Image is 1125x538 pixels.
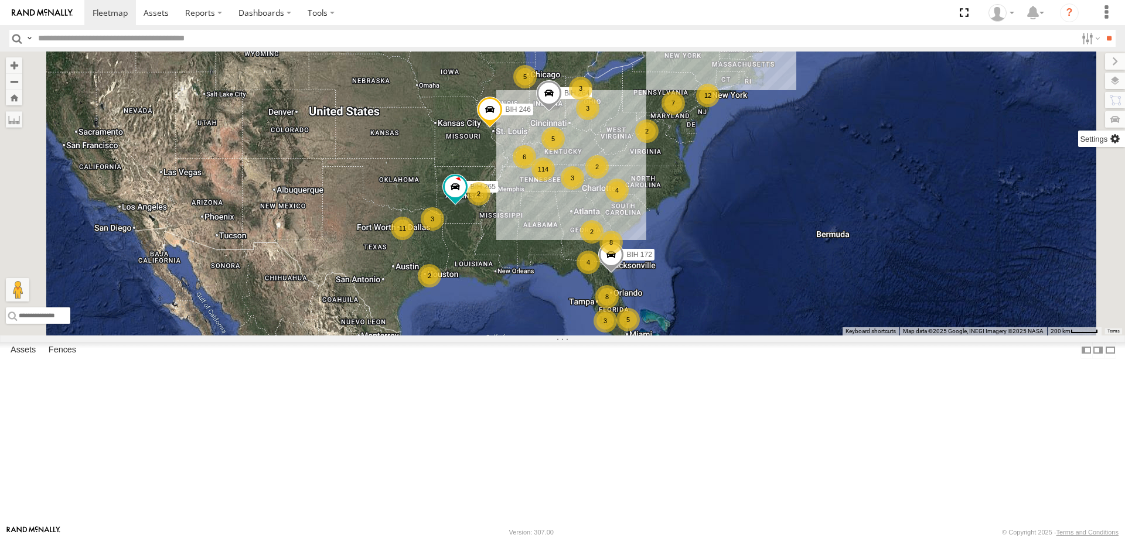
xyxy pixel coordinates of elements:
label: Search Query [25,30,34,47]
div: 3 [421,207,444,231]
div: 8 [599,231,623,254]
a: Visit our Website [6,526,60,538]
a: Terms (opens in new tab) [1107,329,1120,334]
label: Search Filter Options [1077,30,1102,47]
button: Map Scale: 200 km per 43 pixels [1047,327,1102,335]
label: Assets [5,342,42,358]
i: ? [1060,4,1079,22]
div: 2 [585,155,609,179]
label: Map Settings [1078,131,1125,147]
div: 12 [696,84,720,107]
span: BIH 172 [626,251,652,259]
div: 3 [594,309,617,333]
label: Dock Summary Table to the Right [1092,342,1104,359]
label: Measure [6,111,22,128]
div: 11 [391,217,414,240]
div: 3 [569,77,592,100]
div: 114 [531,157,555,181]
div: 4 [605,179,629,202]
div: 2 [467,182,490,205]
button: Zoom in [6,57,22,73]
div: 2 [580,220,604,244]
span: BIH 265 [471,183,496,191]
span: BIH 264 [564,89,589,97]
label: Dock Summary Table to the Left [1080,342,1092,359]
img: rand-logo.svg [12,9,73,17]
button: Drag Pegman onto the map to open Street View [6,278,29,301]
div: Nele . [984,4,1018,22]
button: Zoom out [6,73,22,90]
button: Zoom Home [6,90,22,105]
div: 3 [561,166,584,190]
span: BIH 246 [505,105,530,114]
div: 8 [595,285,619,309]
div: 5 [541,127,565,150]
div: 2 [418,264,441,287]
button: Keyboard shortcuts [846,327,896,335]
div: 6 [513,145,536,169]
div: 3 [576,97,599,120]
div: 5 [513,65,537,88]
div: 2 [635,119,659,143]
span: Map data ©2025 Google, INEGI Imagery ©2025 NASA [903,328,1044,334]
div: 4 [577,251,600,274]
a: Terms and Conditions [1056,529,1119,536]
div: Version: 307.00 [509,529,554,536]
span: 200 km [1051,328,1071,334]
div: 7 [662,91,685,115]
div: 5 [616,308,640,331]
label: Hide Summary Table [1104,342,1116,359]
div: © Copyright 2025 - [1002,529,1119,536]
label: Fences [43,342,82,358]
